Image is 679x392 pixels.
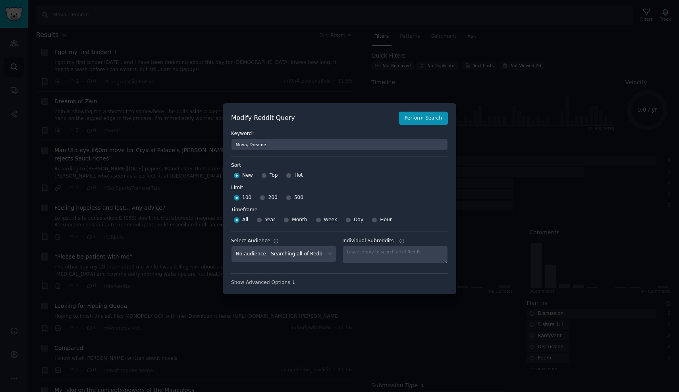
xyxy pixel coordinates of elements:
div: Select Audience [231,238,270,245]
input: Keyword to search on Reddit [231,139,448,151]
span: 100 [242,194,251,201]
label: Individual Subreddits [342,238,448,245]
span: New [242,172,253,179]
span: Month [292,216,307,224]
span: Year [265,216,275,224]
span: Week [324,216,338,224]
div: Limit [231,184,243,191]
label: Timeframe [231,204,448,214]
div: Show Advanced Options ↓ [231,279,448,286]
label: Sort [231,162,448,169]
h2: Modify Reddit Query [231,113,394,123]
span: Hour [380,216,392,224]
button: Perform Search [399,112,448,125]
span: 500 [294,194,303,201]
span: 200 [268,194,277,201]
span: All [242,216,248,224]
span: Top [270,172,278,179]
label: Keyword [231,130,448,137]
span: Day [354,216,363,224]
span: Hot [294,172,303,179]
